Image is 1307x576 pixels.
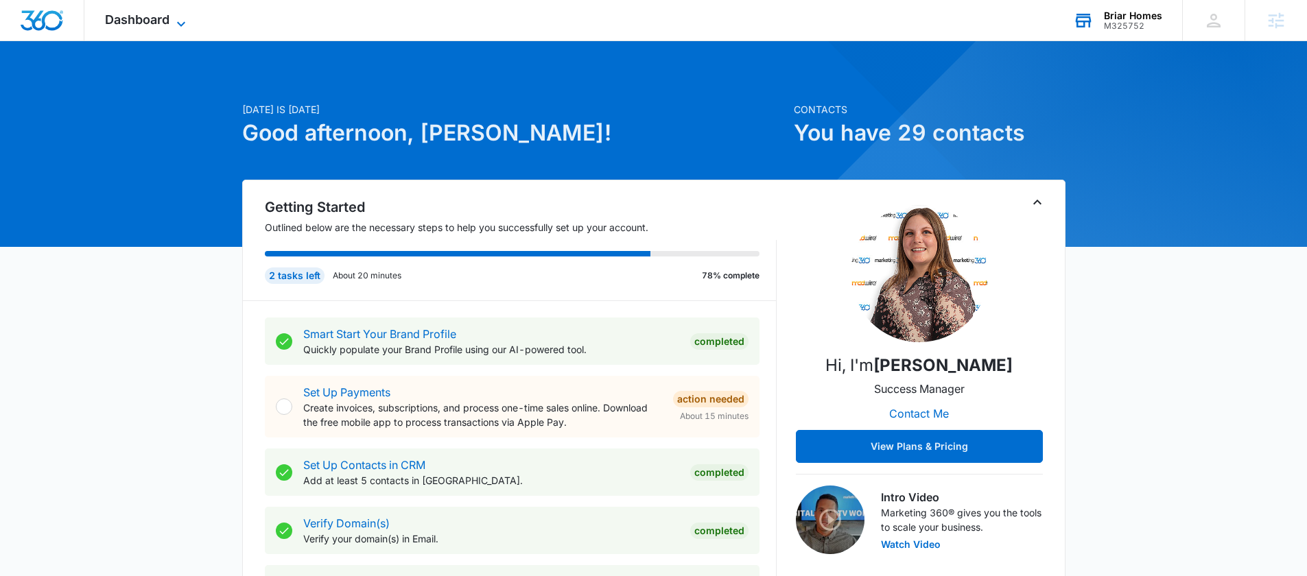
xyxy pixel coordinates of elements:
p: 78% complete [702,269,760,282]
p: Add at least 5 contacts in [GEOGRAPHIC_DATA]. [303,473,679,488]
button: Contact Me [875,397,963,430]
p: Create invoices, subscriptions, and process one-time sales online. Download the free mobile app t... [303,400,662,429]
p: About 20 minutes [333,269,401,282]
button: Toggle Collapse [1029,194,1046,211]
a: Smart Start Your Brand Profile [303,327,456,341]
h2: Getting Started [265,197,777,217]
div: 2 tasks left [265,267,325,284]
button: View Plans & Pricing [796,430,1043,463]
span: About 15 minutes [680,410,749,422]
div: account id [1104,21,1162,31]
div: Completed [690,333,749,350]
p: Quickly populate your Brand Profile using our AI-powered tool. [303,342,679,357]
h1: You have 29 contacts [794,117,1065,149]
a: Set Up Contacts in CRM [303,458,425,472]
h1: Good afternoon, [PERSON_NAME]! [242,117,786,149]
div: Completed [690,464,749,481]
img: Alyssa Bauer [851,205,988,342]
p: Success Manager [874,381,965,397]
button: Watch Video [881,540,941,549]
p: Hi, I'm [825,353,1013,378]
p: [DATE] is [DATE] [242,102,786,117]
strong: [PERSON_NAME] [873,355,1013,375]
img: Intro Video [796,485,864,554]
p: Marketing 360® gives you the tools to scale your business. [881,505,1043,534]
h3: Intro Video [881,489,1043,505]
div: Completed [690,523,749,539]
span: Dashboard [105,12,169,27]
div: account name [1104,10,1162,21]
p: Verify your domain(s) in Email. [303,531,679,546]
p: Contacts [794,102,1065,117]
p: Outlined below are the necessary steps to help you successfully set up your account. [265,220,777,235]
div: Action Needed [673,391,749,407]
a: Verify Domain(s) [303,516,390,530]
a: Set Up Payments [303,385,390,399]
